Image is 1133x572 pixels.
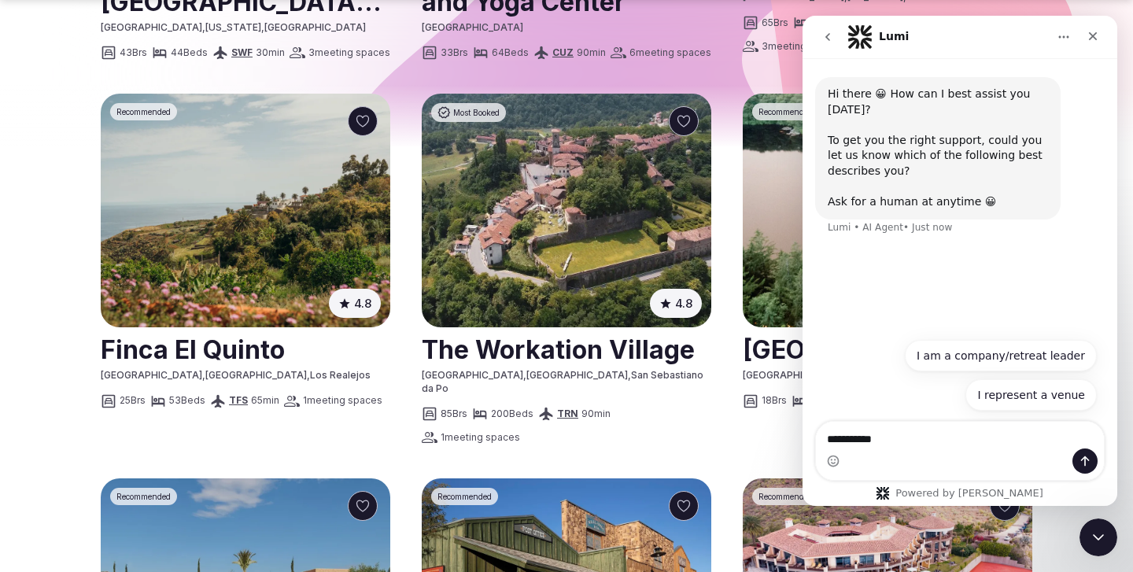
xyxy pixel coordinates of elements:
[116,106,171,117] span: Recommended
[120,394,146,408] span: 25 Brs
[261,21,264,33] span: ,
[650,289,702,318] button: 4.8
[110,103,177,120] div: Recommended
[422,21,523,33] span: [GEOGRAPHIC_DATA]
[441,408,467,421] span: 85 Brs
[101,21,202,33] span: [GEOGRAPHIC_DATA]
[101,329,390,368] h2: Finca El Quinto
[1079,518,1117,556] iframe: Intercom live chat
[628,369,631,381] span: ,
[422,94,711,327] a: See The Workation Village
[437,491,492,502] span: Recommended
[581,408,611,421] span: 90 min
[743,329,1032,368] a: View venue
[491,408,533,421] span: 200 Beds
[101,94,390,327] a: See Finca El Quinto
[526,369,628,381] span: [GEOGRAPHIC_DATA]
[803,16,1117,506] iframe: Intercom live chat
[308,46,390,60] span: 3 meeting spaces
[231,46,253,58] a: SWF
[422,369,523,381] span: [GEOGRAPHIC_DATA]
[329,289,381,318] button: 4.8
[441,46,468,60] span: 33 Brs
[431,103,506,122] div: Most Booked
[752,488,819,505] div: Recommended
[577,46,606,60] span: 90 min
[422,94,711,327] img: The Workation Village
[441,431,520,445] span: 1 meeting spaces
[354,295,371,312] span: 4.8
[422,329,711,368] a: View venue
[256,46,285,60] span: 30 min
[752,103,819,120] div: Recommended
[743,369,844,381] span: [GEOGRAPHIC_DATA]
[629,46,711,60] span: 6 meeting spaces
[101,329,390,368] a: View venue
[431,488,498,505] div: Recommended
[743,94,1032,327] img: Cedar Lakes Estate
[120,46,147,60] span: 43 Brs
[110,488,177,505] div: Recommended
[171,46,208,60] span: 44 Beds
[264,21,366,33] span: [GEOGRAPHIC_DATA]
[202,21,205,33] span: ,
[762,17,788,30] span: 65 Brs
[552,46,574,58] a: CUZ
[303,394,382,408] span: 1 meeting spaces
[675,295,692,312] span: 4.8
[523,369,526,381] span: ,
[251,394,279,408] span: 65 min
[205,21,261,33] span: [US_STATE]
[116,491,171,502] span: Recommended
[758,106,813,117] span: Recommended
[758,491,813,502] span: Recommended
[762,394,787,408] span: 18 Brs
[762,40,843,54] span: 3 meeting spaces
[743,94,1032,327] a: See Cedar Lakes Estate
[557,408,578,419] a: TRN
[492,46,529,60] span: 64 Beds
[453,107,500,118] span: Most Booked
[307,369,310,381] span: ,
[229,394,248,406] a: TFS
[169,394,205,408] span: 53 Beds
[310,369,371,381] span: Los Realejos
[205,369,307,381] span: [GEOGRAPHIC_DATA]
[743,329,1032,368] h2: [GEOGRAPHIC_DATA]
[101,369,202,381] span: [GEOGRAPHIC_DATA]
[422,369,703,394] span: San Sebastiano da Po
[101,94,390,327] img: Finca El Quinto
[202,369,205,381] span: ,
[422,329,711,368] h2: The Workation Village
